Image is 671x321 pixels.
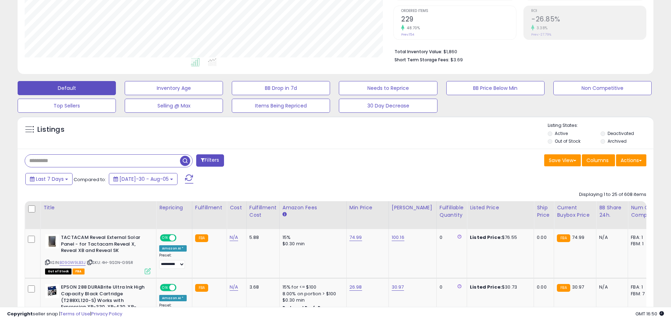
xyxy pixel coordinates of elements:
button: Filters [196,154,224,167]
div: FBA: 1 [631,284,654,290]
a: Terms of Use [60,310,90,317]
a: B09GW9LB3J [60,260,86,266]
button: Top Sellers [18,99,116,113]
button: Items Being Repriced [232,99,330,113]
small: 3.38% [534,25,548,31]
div: 0.00 [537,234,548,241]
div: Current Buybox Price [557,204,593,219]
button: Inventory Age [125,81,223,95]
span: | SKU: 4H-9S0N-G95R [87,260,133,265]
div: seller snap | | [7,311,122,317]
small: Prev: 154 [401,32,414,37]
small: 48.70% [404,25,420,31]
div: 0 [440,284,461,290]
label: Out of Stock [555,138,580,144]
div: 8.00% on portion > $100 [282,291,341,297]
div: 15% for <= $100 [282,284,341,290]
span: 2025-08-13 16:50 GMT [635,310,664,317]
div: Fulfillment Cost [249,204,277,219]
a: 100.16 [392,234,404,241]
span: ON [161,285,169,291]
button: Last 7 Days [25,173,73,185]
div: [PERSON_NAME] [392,204,434,211]
div: 0.00 [537,284,548,290]
img: 41NVoK5nn+L._SL40_.jpg [45,284,59,298]
div: BB Share 24h. [599,204,625,219]
div: FBM: 1 [631,241,654,247]
button: BB Drop in 7d [232,81,330,95]
small: FBA [557,284,570,292]
button: Selling @ Max [125,99,223,113]
div: 15% [282,234,341,241]
small: Amazon Fees. [282,211,287,218]
span: 30.97 [572,284,584,290]
div: Preset: [159,253,187,269]
div: N/A [599,234,622,241]
div: N/A [599,284,622,290]
button: Default [18,81,116,95]
div: FBM: 7 [631,291,654,297]
b: Listed Price: [470,234,502,241]
small: FBA [195,284,208,292]
button: Non Competitive [553,81,652,95]
div: Amazon AI * [159,245,187,252]
div: Title [43,204,153,211]
span: $3.69 [451,56,463,63]
span: OFF [175,235,187,241]
h5: Listings [37,125,64,135]
label: Active [555,130,568,136]
div: Displaying 1 to 25 of 608 items [579,191,646,198]
a: N/A [230,284,238,291]
button: Actions [616,154,646,166]
a: 26.98 [349,284,362,291]
button: [DATE]-30 - Aug-05 [109,173,178,185]
div: 3.68 [249,284,274,290]
div: Ship Price [537,204,551,219]
div: Repricing [159,204,189,211]
strong: Copyright [7,310,33,317]
h2: -26.85% [531,15,646,25]
button: Save View [544,154,581,166]
span: ROI [531,9,646,13]
div: $0.30 min [282,241,341,247]
b: Listed Price: [470,284,502,290]
div: FBA: 1 [631,234,654,241]
div: Amazon Fees [282,204,343,211]
b: TACTACAM Reveal External Solar Panel - for Tactacam Reveal X, Reveal XB and Reveal SK [61,234,147,256]
span: [DATE]-30 - Aug-05 [119,175,169,183]
div: $76.55 [470,234,528,241]
div: 0 [440,234,461,241]
button: 30 Day Decrease [339,99,437,113]
label: Deactivated [608,130,634,136]
b: Total Inventory Value: [394,49,442,55]
h2: 229 [401,15,516,25]
div: Fulfillable Quantity [440,204,464,219]
div: Listed Price [470,204,531,211]
a: 74.99 [349,234,362,241]
a: 30.97 [392,284,404,291]
span: Last 7 Days [36,175,64,183]
button: Columns [582,154,615,166]
span: Ordered Items [401,9,516,13]
small: FBA [195,234,208,242]
small: FBA [557,234,570,242]
div: Fulfillment [195,204,224,211]
div: Amazon AI * [159,295,187,301]
button: Needs to Reprice [339,81,437,95]
span: Compared to: [74,176,106,183]
div: Num of Comp. [631,204,657,219]
span: All listings that are currently out of stock and unavailable for purchase on Amazon [45,268,72,274]
label: Archived [608,138,627,144]
a: N/A [230,234,238,241]
b: EPSON 288 DURABrite Ultra Ink High Capacity Black Cartridge (T288XL120-S) Works with Expression X... [61,284,147,319]
a: Privacy Policy [91,310,122,317]
div: ASIN: [45,234,151,273]
b: Short Term Storage Fees: [394,57,449,63]
small: Prev: -27.79% [531,32,551,37]
li: $1,860 [394,47,641,55]
div: Min Price [349,204,386,211]
div: 5.88 [249,234,274,241]
div: $0.30 min [282,297,341,303]
button: BB Price Below Min [446,81,545,95]
p: Listing States: [548,122,653,129]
